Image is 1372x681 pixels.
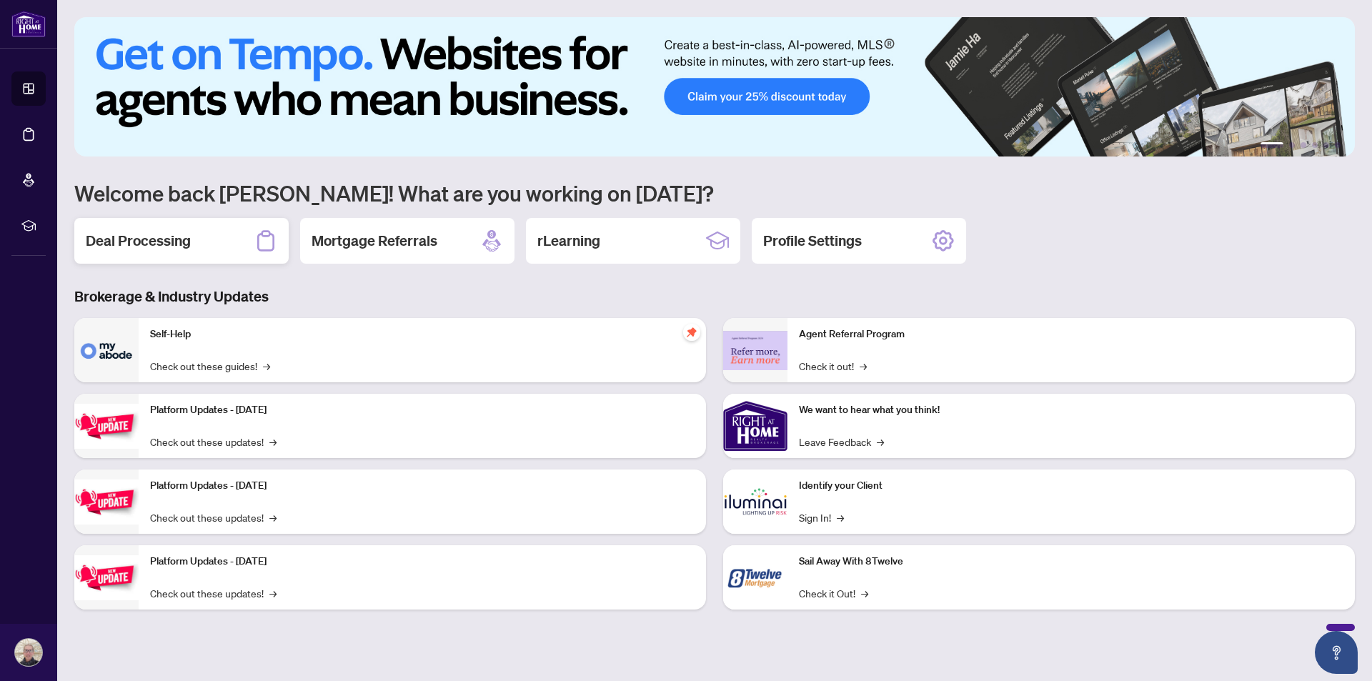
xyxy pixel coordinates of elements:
[723,331,787,370] img: Agent Referral Program
[150,554,695,570] p: Platform Updates - [DATE]
[860,358,867,374] span: →
[1335,142,1341,148] button: 6
[312,231,437,251] h2: Mortgage Referrals
[269,509,277,525] span: →
[799,402,1343,418] p: We want to hear what you think!
[537,231,600,251] h2: rLearning
[877,434,884,449] span: →
[74,287,1355,307] h3: Brokerage & Industry Updates
[74,404,139,449] img: Platform Updates - July 21, 2025
[1261,142,1283,148] button: 1
[1312,142,1318,148] button: 4
[150,478,695,494] p: Platform Updates - [DATE]
[799,478,1343,494] p: Identify your Client
[723,545,787,610] img: Sail Away With 8Twelve
[74,555,139,600] img: Platform Updates - June 23, 2025
[799,554,1343,570] p: Sail Away With 8Twelve
[150,434,277,449] a: Check out these updates!→
[263,358,270,374] span: →
[799,509,844,525] a: Sign In!→
[150,509,277,525] a: Check out these updates!→
[861,585,868,601] span: →
[799,434,884,449] a: Leave Feedback→
[150,585,277,601] a: Check out these updates!→
[74,17,1355,156] img: Slide 0
[150,327,695,342] p: Self-Help
[1301,142,1306,148] button: 3
[74,179,1355,207] h1: Welcome back [PERSON_NAME]! What are you working on [DATE]?
[799,327,1343,342] p: Agent Referral Program
[723,469,787,534] img: Identify your Client
[74,318,139,382] img: Self-Help
[1289,142,1295,148] button: 2
[1323,142,1329,148] button: 5
[74,479,139,525] img: Platform Updates - July 8, 2025
[1315,631,1358,674] button: Open asap
[683,324,700,341] span: pushpin
[799,358,867,374] a: Check it out!→
[150,358,270,374] a: Check out these guides!→
[86,231,191,251] h2: Deal Processing
[723,394,787,458] img: We want to hear what you think!
[11,11,46,37] img: logo
[763,231,862,251] h2: Profile Settings
[269,585,277,601] span: →
[15,639,42,666] img: Profile Icon
[269,434,277,449] span: →
[150,402,695,418] p: Platform Updates - [DATE]
[837,509,844,525] span: →
[799,585,868,601] a: Check it Out!→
